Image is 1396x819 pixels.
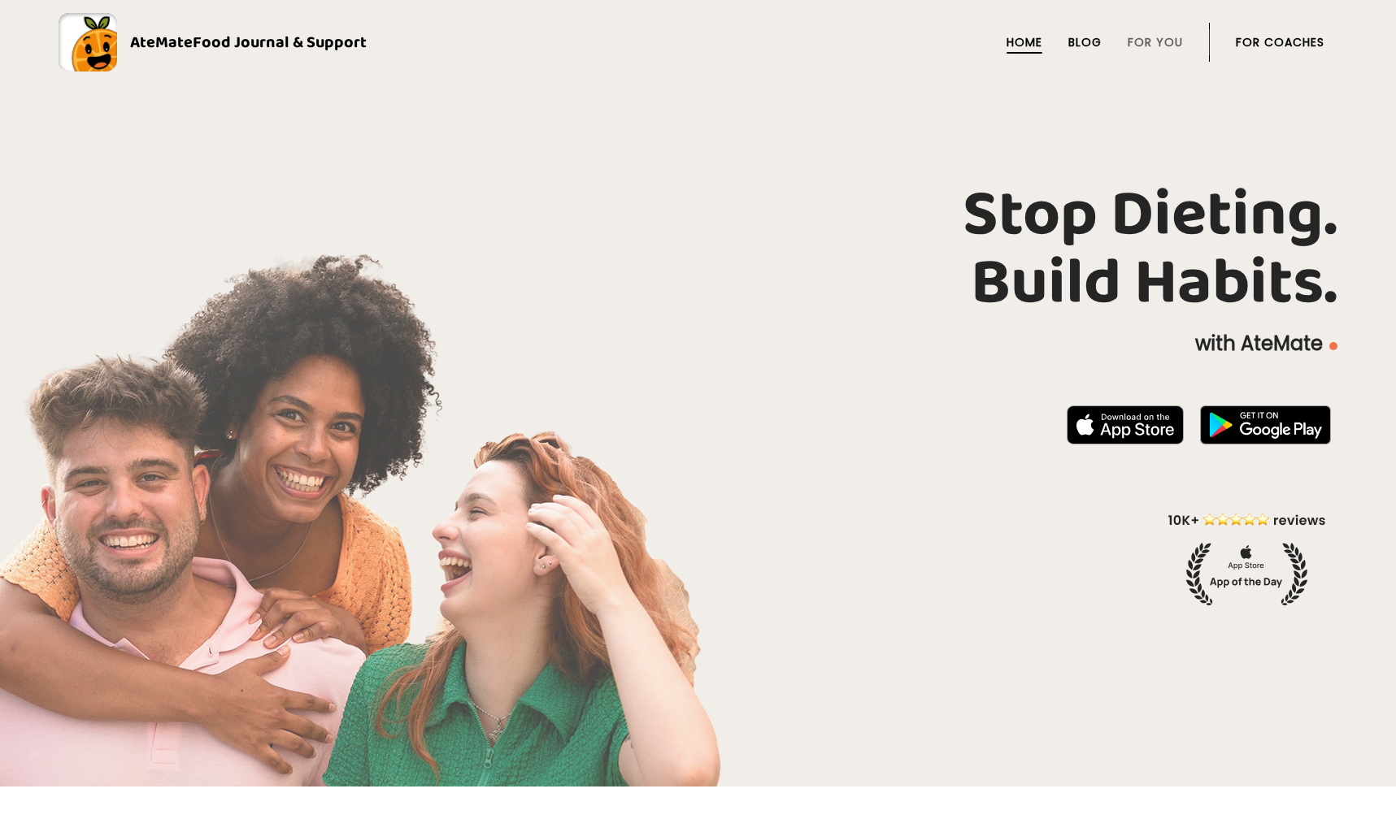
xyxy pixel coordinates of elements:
[59,331,1337,357] p: with AteMate
[1236,36,1324,49] a: For Coaches
[1200,405,1331,444] img: badge-download-google.png
[59,13,1337,71] a: AteMateFood Journal & Support
[1156,510,1337,605] img: home-hero-appoftheday.png
[1128,36,1183,49] a: For You
[1007,36,1042,49] a: Home
[193,29,367,55] span: Food Journal & Support
[117,29,367,55] div: AteMate
[1068,36,1102,49] a: Blog
[59,181,1337,318] h1: Stop Dieting. Build Habits.
[1067,405,1184,444] img: badge-download-apple.svg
